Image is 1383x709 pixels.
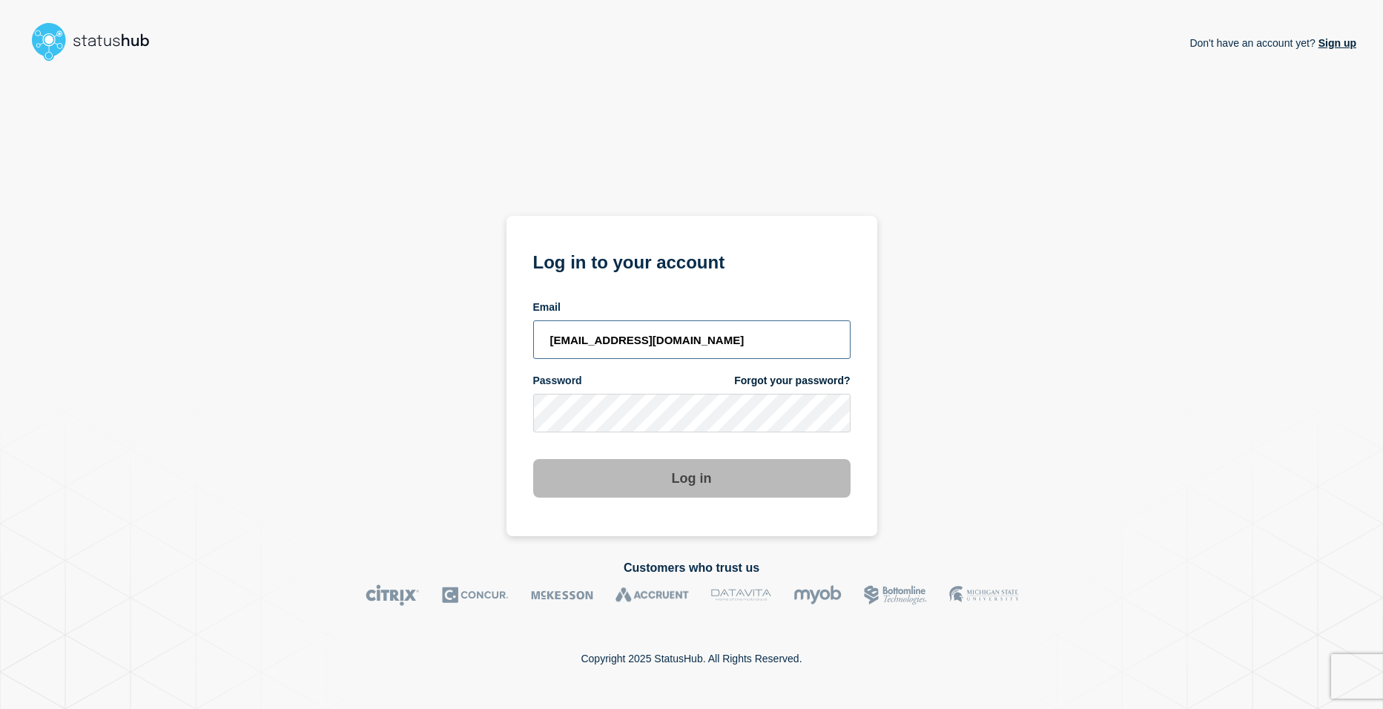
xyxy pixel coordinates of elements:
img: Citrix logo [366,584,420,606]
img: Accruent logo [615,584,689,606]
img: StatusHub logo [27,18,168,65]
input: email input [533,320,851,359]
span: Password [533,374,582,388]
p: Copyright 2025 StatusHub. All Rights Reserved. [581,653,802,665]
p: Don't have an account yet? [1189,25,1356,61]
input: password input [533,394,851,432]
a: Forgot your password? [734,374,850,388]
img: DataVita logo [711,584,771,606]
button: Log in [533,459,851,498]
h1: Log in to your account [533,247,851,274]
img: McKesson logo [531,584,593,606]
img: myob logo [793,584,842,606]
h2: Customers who trust us [27,561,1356,575]
img: Bottomline logo [864,584,927,606]
a: Sign up [1316,37,1356,49]
img: MSU logo [949,584,1018,606]
span: Email [533,300,561,314]
img: Concur logo [442,584,509,606]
